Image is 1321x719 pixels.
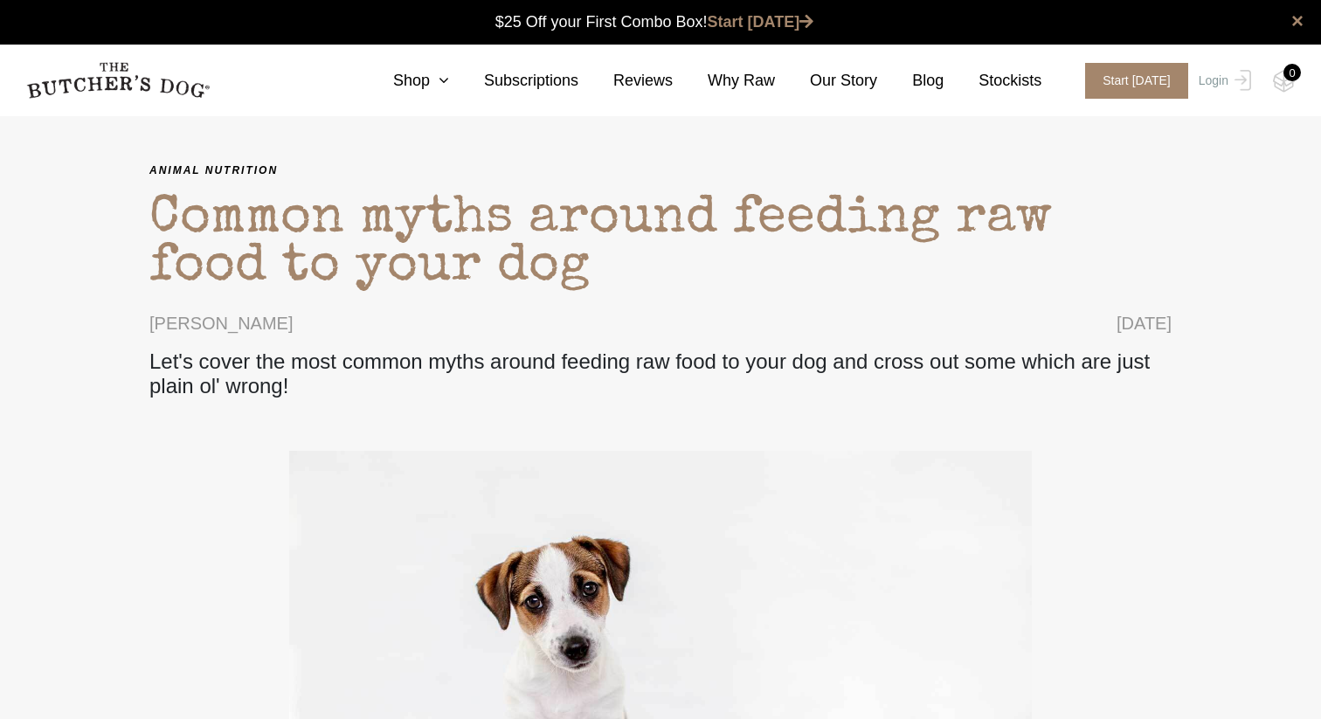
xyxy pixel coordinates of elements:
h1: Common myths around feeding raw food to your dog [149,179,1172,310]
a: Start [DATE] [708,13,814,31]
span: Let's cover the most common myths around feeding raw food to your dog and cross out some which ar... [149,349,1172,398]
span: [PERSON_NAME] [149,310,293,336]
a: Reviews [578,69,673,93]
a: Login [1194,63,1251,99]
a: Start [DATE] [1068,63,1194,99]
a: Our Story [775,69,877,93]
img: TBD_Cart-Empty.png [1273,70,1295,93]
span: ANIMAL NUTRITION [149,162,1172,179]
a: Stockists [944,69,1041,93]
div: 0 [1283,64,1301,81]
a: Shop [358,69,449,93]
a: Why Raw [673,69,775,93]
a: Subscriptions [449,69,578,93]
a: close [1291,10,1304,31]
span: Start [DATE] [1085,63,1188,99]
a: Blog [877,69,944,93]
span: [DATE] [1117,310,1172,336]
